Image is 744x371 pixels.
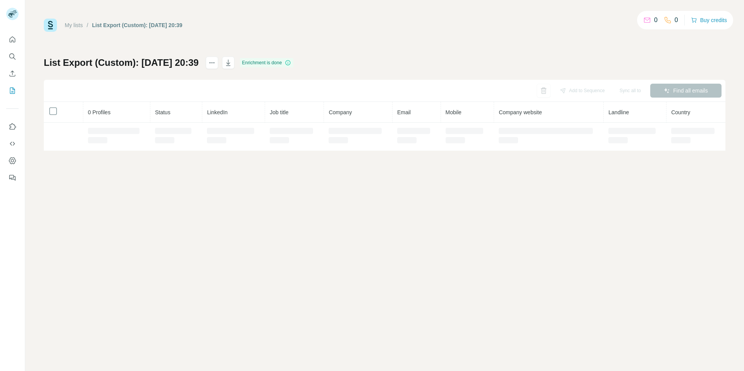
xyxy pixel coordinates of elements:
[6,171,19,185] button: Feedback
[207,109,227,115] span: LinkedIn
[397,109,411,115] span: Email
[446,109,462,115] span: Mobile
[654,15,658,25] p: 0
[6,84,19,98] button: My lists
[6,50,19,64] button: Search
[6,33,19,46] button: Quick start
[44,19,57,32] img: Surfe Logo
[499,109,542,115] span: Company website
[6,137,19,151] button: Use Surfe API
[92,21,183,29] div: List Export (Custom): [DATE] 20:39
[671,109,690,115] span: Country
[608,109,629,115] span: Landline
[329,109,352,115] span: Company
[6,67,19,81] button: Enrich CSV
[88,109,110,115] span: 0 Profiles
[691,15,727,26] button: Buy credits
[6,120,19,134] button: Use Surfe on LinkedIn
[155,109,170,115] span: Status
[206,57,218,69] button: actions
[240,58,294,67] div: Enrichment is done
[6,154,19,168] button: Dashboard
[675,15,678,25] p: 0
[44,57,199,69] h1: List Export (Custom): [DATE] 20:39
[270,109,288,115] span: Job title
[87,21,88,29] li: /
[65,22,83,28] a: My lists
